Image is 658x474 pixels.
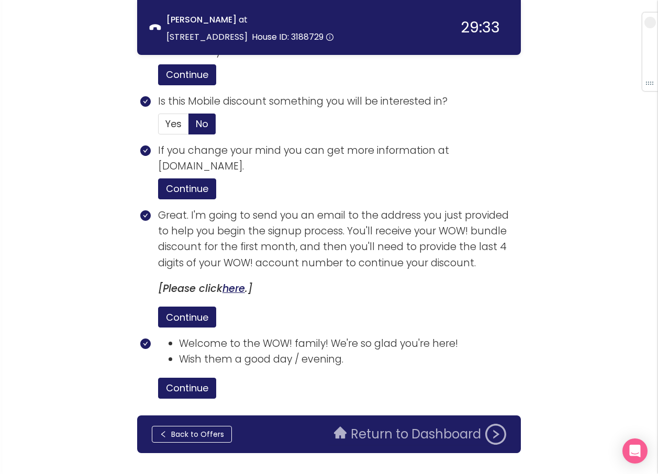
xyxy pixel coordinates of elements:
[166,14,248,43] span: at [STREET_ADDRESS]
[140,145,151,156] span: check-circle
[179,336,521,352] li: Welcome to the WOW! family! We're so glad you're here!
[328,424,512,445] button: Return to Dashboard
[158,307,216,328] button: Continue
[158,208,521,271] p: Great. I'm going to send you an email to the address you just provided to help you begin the sign...
[179,352,521,367] li: Wish them a good day / evening.
[140,96,151,107] span: check-circle
[158,94,521,109] p: Is this Mobile discount something you will be interested in?
[622,438,648,464] div: Open Intercom Messenger
[461,20,500,35] div: 29:33
[152,426,232,443] button: Back to Offers
[140,210,151,221] span: check-circle
[166,14,237,26] strong: [PERSON_NAME]
[196,117,208,130] span: No
[158,378,216,399] button: Continue
[165,117,182,130] span: Yes
[222,281,245,296] a: here
[150,22,161,33] span: phone
[158,64,216,85] button: Continue
[158,143,521,174] p: If you change your mind you can get more information at [DOMAIN_NAME].
[252,31,324,43] span: House ID: 3188729
[158,178,216,199] button: Continue
[158,281,252,296] i: [Please click .]
[140,338,151,349] span: check-circle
